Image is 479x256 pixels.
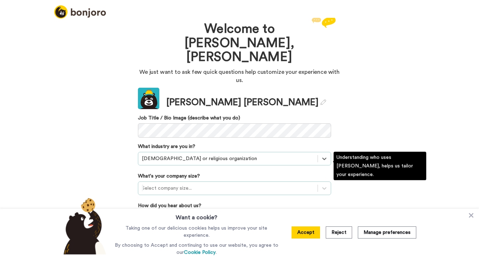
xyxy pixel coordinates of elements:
p: By choosing to Accept and continuing to use our website, you agree to our . [113,242,280,256]
img: logo_full.png [54,5,106,19]
img: bear-with-cookie.png [57,198,110,255]
button: Accept [292,226,320,239]
h3: Want a cookie? [176,209,217,222]
h1: Welcome to [PERSON_NAME], [PERSON_NAME] [159,22,320,65]
label: How did you hear about us? [138,202,201,209]
button: Reject [326,226,352,239]
p: Taking one of our delicious cookies helps us improve your site experience. [113,225,280,239]
label: Job Title / Bio Image (describe what you do) [138,114,331,122]
div: Understanding who uses [PERSON_NAME], helps us tailor your experience. [334,152,426,180]
img: reply.svg [311,17,336,28]
label: What's your company size? [138,173,200,180]
div: [PERSON_NAME] [PERSON_NAME] [166,96,326,109]
p: We just want to ask few quick questions help customize your experience with us. [138,68,341,85]
label: What industry are you in? [138,143,195,150]
a: Cookie Policy [184,250,216,255]
button: Manage preferences [358,226,416,239]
